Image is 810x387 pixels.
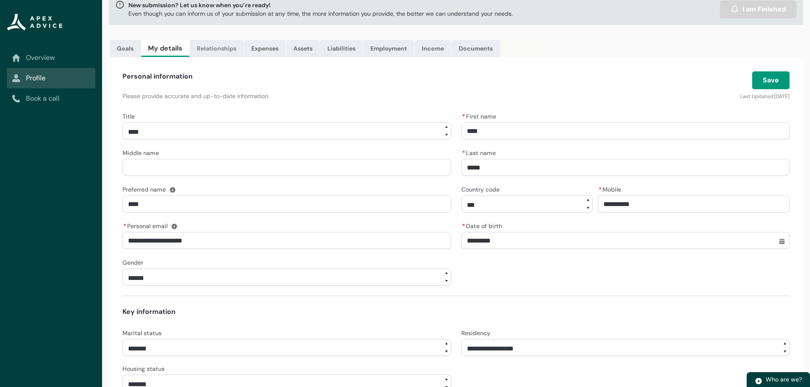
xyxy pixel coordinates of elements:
a: Liabilities [320,40,363,57]
label: First name [461,110,500,121]
h4: Key information [122,307,790,317]
span: Country code [461,186,500,193]
nav: Sub page [7,48,95,109]
a: Overview [12,53,90,63]
p: Even though you can inform us of your submission at any time, the more information you provide, t... [128,9,513,18]
label: Preferred name [122,184,169,194]
abbr: required [123,222,126,230]
span: Residency [461,329,490,337]
label: Personal email [122,220,171,230]
label: Middle name [122,147,162,157]
lightning-formatted-text: Last Updated: [740,93,774,100]
label: Date of birth [461,220,506,230]
span: New submission? Let us know when you’re ready! [128,1,513,9]
a: Assets [286,40,320,57]
abbr: required [462,113,465,120]
span: Marital status [122,329,162,337]
a: Profile [12,73,90,83]
a: Documents [452,40,500,57]
a: Expenses [244,40,286,57]
a: Book a call [12,93,90,104]
a: My details [141,40,189,57]
abbr: required [462,149,465,157]
label: Last name [461,147,499,157]
button: Save [752,71,790,89]
abbr: required [599,186,602,193]
span: I am Finished [742,4,786,14]
span: Gender [122,259,143,266]
lightning-formatted-date-time: [DATE] [774,93,790,100]
span: Housing status [122,365,165,373]
label: Mobile [598,184,625,194]
p: Please provide accurate and up-to-date information. [122,92,564,100]
a: Relationships [190,40,244,57]
span: Title [122,113,135,120]
a: Income [415,40,451,57]
a: Goals [110,40,141,57]
img: alarm.svg [730,5,739,14]
span: Who are we? [766,376,802,383]
button: I am Finished [720,0,796,18]
img: Apex Advice Group [7,14,63,31]
a: Employment [363,40,414,57]
h4: Personal information [122,71,193,82]
img: play.svg [755,377,762,385]
abbr: required [462,222,465,230]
